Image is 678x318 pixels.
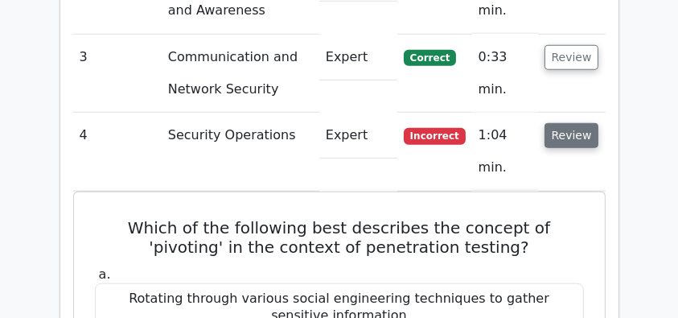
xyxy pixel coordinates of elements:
[162,113,319,191] td: Security Operations
[73,35,162,113] td: 3
[162,35,319,113] td: Communication and Network Security
[404,50,456,66] span: Correct
[99,266,111,282] span: a.
[472,35,538,113] td: 0:33 min.
[404,128,466,144] span: Incorrect
[93,218,586,257] h5: Which of the following best describes the concept of 'pivoting' in the context of penetration tes...
[472,113,538,191] td: 1:04 min.
[319,35,397,81] td: Expert
[544,123,599,148] button: Review
[319,113,397,159] td: Expert
[73,113,162,191] td: 4
[544,45,599,70] button: Review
